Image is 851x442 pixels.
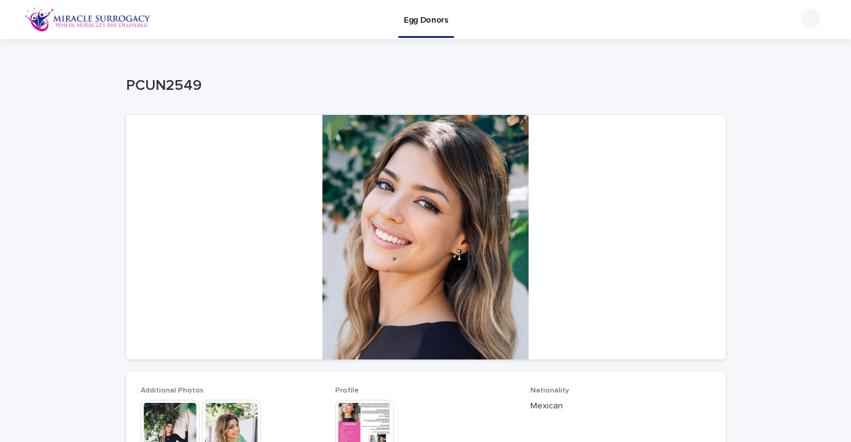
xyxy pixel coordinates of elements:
span: Additional Photos [141,387,204,394]
span: Nationality [530,387,569,394]
p: PCUN2549 [126,77,721,95]
span: Profile [335,387,359,394]
p: Mexican [530,400,711,413]
img: OiFFDOGZQuirLhrlO1ag [24,7,151,32]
